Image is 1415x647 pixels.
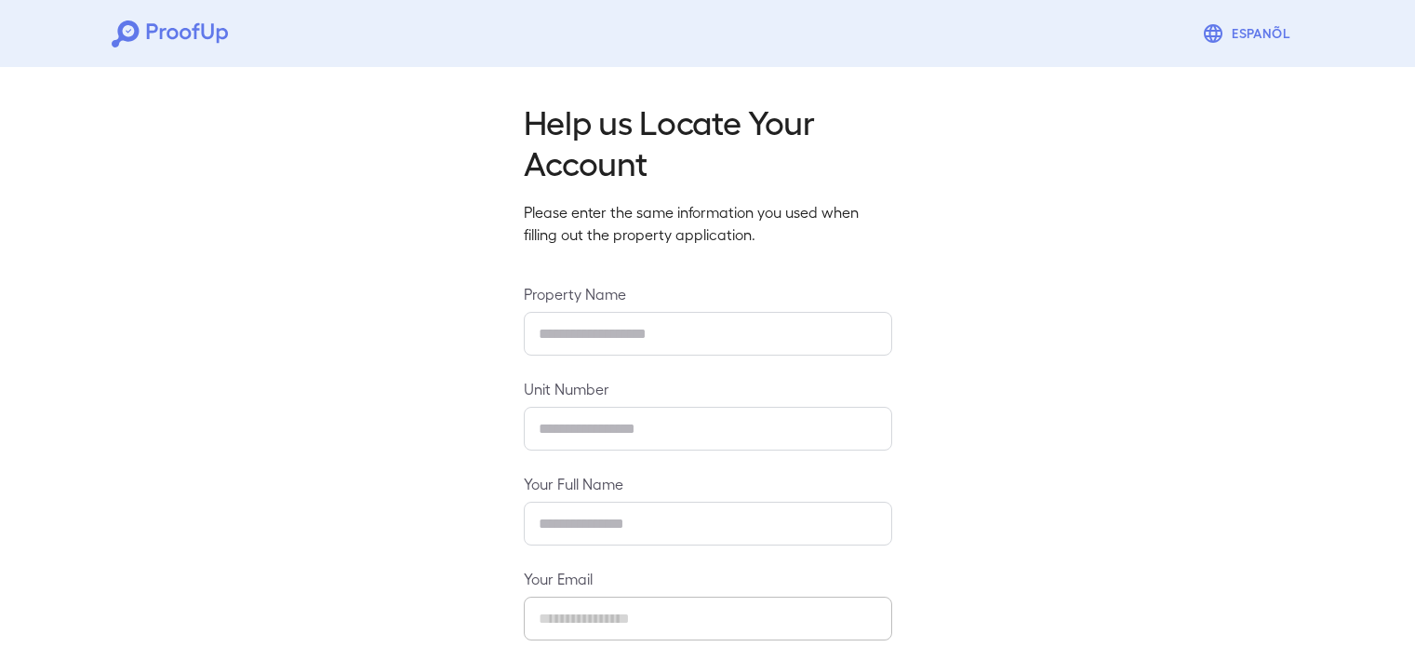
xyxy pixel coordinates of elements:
[524,201,892,246] p: Please enter the same information you used when filling out the property application.
[524,378,892,399] label: Unit Number
[524,473,892,494] label: Your Full Name
[524,568,892,589] label: Your Email
[1195,15,1303,52] button: Espanõl
[524,283,892,304] label: Property Name
[524,101,892,182] h2: Help us Locate Your Account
